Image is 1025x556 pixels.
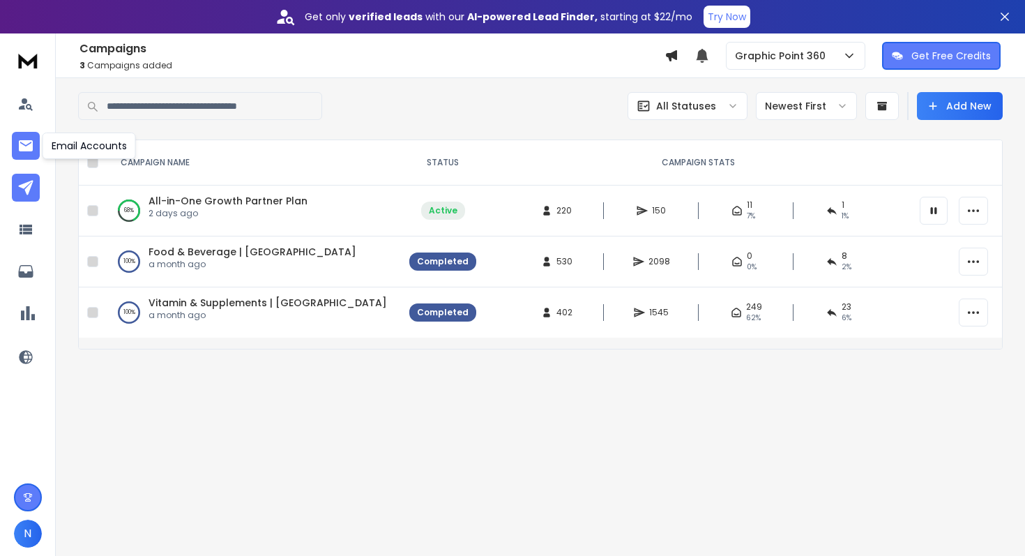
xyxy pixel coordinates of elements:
[842,211,849,222] span: 1 %
[556,205,572,216] span: 220
[14,520,42,548] button: N
[882,42,1001,70] button: Get Free Credits
[656,99,716,113] p: All Statuses
[149,259,356,270] p: a month ago
[842,301,851,313] span: 23
[485,140,911,186] th: CAMPAIGN STATS
[43,133,136,159] div: Email Accounts
[842,313,851,324] span: 6 %
[842,262,851,273] span: 2 %
[149,194,307,208] a: All-in-One Growth Partner Plan
[708,10,746,24] p: Try Now
[305,10,692,24] p: Get only with our starting at $22/mo
[747,211,755,222] span: 7 %
[104,140,401,186] th: CAMPAIGN NAME
[123,255,135,269] p: 100 %
[149,245,356,259] a: Food & Beverage | [GEOGRAPHIC_DATA]
[649,307,669,318] span: 1545
[124,204,134,218] p: 68 %
[401,140,485,186] th: STATUS
[746,301,762,313] span: 249
[746,313,761,324] span: 62 %
[747,262,757,273] span: 0%
[14,47,42,73] img: logo
[842,250,847,262] span: 8
[149,310,387,321] p: a month ago
[652,205,666,216] span: 150
[417,256,469,267] div: Completed
[149,208,307,219] p: 2 days ago
[467,10,598,24] strong: AI-powered Lead Finder,
[79,59,85,71] span: 3
[735,49,831,63] p: Graphic Point 360
[349,10,423,24] strong: verified leads
[917,92,1003,120] button: Add New
[756,92,857,120] button: Newest First
[911,49,991,63] p: Get Free Credits
[104,236,401,287] td: 100%Food & Beverage | [GEOGRAPHIC_DATA]a month ago
[429,205,457,216] div: Active
[104,287,401,338] td: 100%Vitamin & Supplements | [GEOGRAPHIC_DATA]a month ago
[79,40,665,57] h1: Campaigns
[747,200,752,211] span: 11
[556,256,572,267] span: 530
[556,307,572,318] span: 402
[149,296,387,310] a: Vitamin & Supplements | [GEOGRAPHIC_DATA]
[417,307,469,318] div: Completed
[747,250,752,262] span: 0
[104,186,401,236] td: 68%All-in-One Growth Partner Plan2 days ago
[648,256,670,267] span: 2098
[123,306,135,320] p: 100 %
[79,60,665,71] p: Campaigns added
[704,6,750,28] button: Try Now
[842,200,844,211] span: 1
